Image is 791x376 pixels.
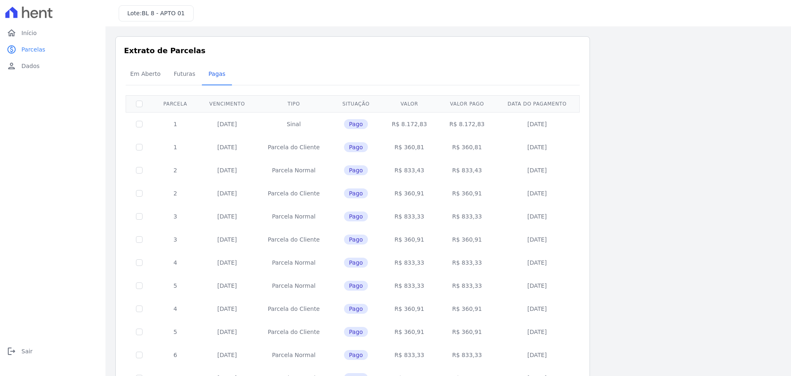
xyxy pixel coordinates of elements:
[152,159,198,182] td: 2
[381,320,438,343] td: R$ 360,91
[3,343,102,360] a: logoutSair
[136,352,143,358] input: Só é possível selecionar pagamentos em aberto
[438,343,496,367] td: R$ 833,33
[136,167,143,174] input: Só é possível selecionar pagamentos em aberto
[344,235,368,244] span: Pago
[496,95,578,112] th: Data do pagamento
[136,236,143,243] input: Só é possível selecionar pagamentos em aberto
[3,58,102,74] a: personDados
[496,320,578,343] td: [DATE]
[198,297,256,320] td: [DATE]
[438,112,496,136] td: R$ 8.172,83
[7,45,16,54] i: paid
[344,350,368,360] span: Pago
[198,136,256,159] td: [DATE]
[496,159,578,182] td: [DATE]
[256,205,332,228] td: Parcela Normal
[496,251,578,274] td: [DATE]
[256,274,332,297] td: Parcela Normal
[344,165,368,175] span: Pago
[438,182,496,205] td: R$ 360,91
[256,251,332,274] td: Parcela Normal
[438,320,496,343] td: R$ 360,91
[496,274,578,297] td: [DATE]
[381,297,438,320] td: R$ 360,91
[198,343,256,367] td: [DATE]
[3,41,102,58] a: paidParcelas
[344,304,368,314] span: Pago
[256,297,332,320] td: Parcela do Cliente
[136,190,143,197] input: Só é possível selecionar pagamentos em aberto
[21,347,33,355] span: Sair
[198,251,256,274] td: [DATE]
[438,251,496,274] td: R$ 833,33
[256,182,332,205] td: Parcela do Cliente
[198,228,256,251] td: [DATE]
[256,343,332,367] td: Parcela Normal
[496,182,578,205] td: [DATE]
[136,259,143,266] input: Só é possível selecionar pagamentos em aberto
[167,64,202,85] a: Futuras
[381,343,438,367] td: R$ 833,33
[136,329,143,335] input: Só é possível selecionar pagamentos em aberto
[381,251,438,274] td: R$ 833,33
[21,45,45,54] span: Parcelas
[142,10,185,16] span: BL 8 - APTO 01
[256,228,332,251] td: Parcela do Cliente
[198,205,256,228] td: [DATE]
[344,119,368,129] span: Pago
[438,136,496,159] td: R$ 360,81
[256,95,332,112] th: Tipo
[152,274,198,297] td: 5
[496,112,578,136] td: [DATE]
[152,297,198,320] td: 4
[256,112,332,136] td: Sinal
[438,297,496,320] td: R$ 360,91
[256,159,332,182] td: Parcela Normal
[136,144,143,150] input: Só é possível selecionar pagamentos em aberto
[496,205,578,228] td: [DATE]
[152,112,198,136] td: 1
[124,64,167,85] a: Em Aberto
[344,281,368,291] span: Pago
[256,320,332,343] td: Parcela do Cliente
[344,188,368,198] span: Pago
[152,205,198,228] td: 3
[438,228,496,251] td: R$ 360,91
[381,159,438,182] td: R$ 833,43
[381,205,438,228] td: R$ 833,33
[344,327,368,337] span: Pago
[152,343,198,367] td: 6
[381,95,438,112] th: Valor
[152,228,198,251] td: 3
[198,112,256,136] td: [DATE]
[204,66,230,82] span: Pagas
[124,45,581,56] h3: Extrato de Parcelas
[496,343,578,367] td: [DATE]
[7,61,16,71] i: person
[496,297,578,320] td: [DATE]
[344,258,368,268] span: Pago
[136,121,143,127] input: Só é possível selecionar pagamentos em aberto
[331,95,380,112] th: Situação
[136,213,143,220] input: Só é possível selecionar pagamentos em aberto
[136,305,143,312] input: Só é possível selecionar pagamentos em aberto
[256,136,332,159] td: Parcela do Cliente
[381,136,438,159] td: R$ 360,81
[438,274,496,297] td: R$ 833,33
[344,211,368,221] span: Pago
[496,136,578,159] td: [DATE]
[198,320,256,343] td: [DATE]
[152,136,198,159] td: 1
[438,95,496,112] th: Valor pago
[125,66,166,82] span: Em Aberto
[438,159,496,182] td: R$ 833,43
[127,9,185,18] h3: Lote:
[198,95,256,112] th: Vencimento
[198,159,256,182] td: [DATE]
[152,95,198,112] th: Parcela
[381,182,438,205] td: R$ 360,91
[344,142,368,152] span: Pago
[381,228,438,251] td: R$ 360,91
[169,66,200,82] span: Futuras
